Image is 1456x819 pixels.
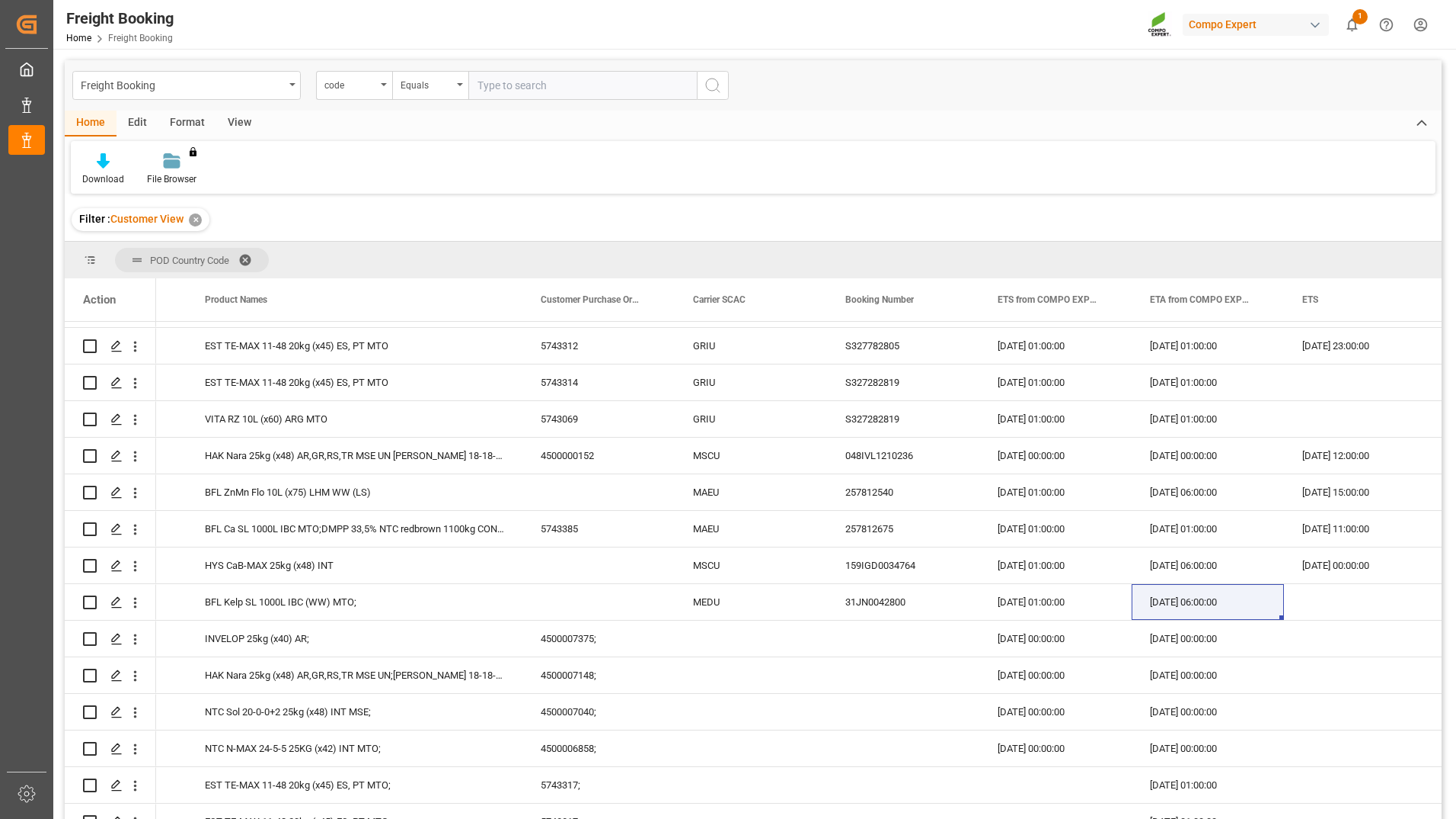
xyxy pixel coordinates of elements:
div: MSCU [675,438,827,474]
div: Download [82,172,124,186]
div: 4500007040; [522,694,675,730]
div: 4500007148; [522,657,675,693]
div: [DATE] 01:00:00 [1132,767,1284,803]
div: [DATE] 12:00:00 [1284,438,1436,474]
div: BFL Ca SL 1000L IBC MTO;DMPP 33,5% NTC redbrown 1100kg CON;DMPP 34,8% NTC Sol 1100kg CON [187,511,522,547]
div: [DATE] 01:00:00 [979,548,1132,583]
span: Filter : [79,213,110,225]
div: [DATE] 01:00:00 [1132,365,1284,400]
div: Press SPACE to select this row. [65,365,156,401]
div: Press SPACE to select this row. [65,694,156,731]
div: GRIU [675,328,827,364]
div: Press SPACE to select this row. [65,731,156,767]
input: Type to search [468,71,697,100]
div: 5743317; [522,767,675,803]
div: 5743312 [522,328,675,364]
div: 159IGD0034764 [827,548,979,583]
div: Edit [117,111,158,136]
button: Compo Expert [1183,10,1335,39]
div: Press SPACE to select this row. [65,584,156,621]
div: Press SPACE to select this row. [65,621,156,657]
div: [DATE] 01:00:00 [1132,401,1284,437]
div: Press SPACE to select this row. [65,548,156,584]
button: open menu [72,71,301,100]
div: Equals [401,75,452,92]
button: Help Center [1369,8,1403,42]
button: open menu [316,71,392,100]
button: search button [697,71,729,100]
div: NTC Sol 20-0-0+2 25kg (x48) INT MSE; [187,694,522,730]
div: [DATE] 01:00:00 [1132,511,1284,547]
div: GRIU [675,365,827,400]
div: MSCU [675,548,827,583]
div: [DATE] 00:00:00 [1132,731,1284,766]
div: Format [158,111,216,136]
div: [DATE] 23:00:00 [1284,328,1436,364]
div: BFL Kelp SL 1000L IBC (WW) MTO; [187,584,522,620]
div: Action [83,293,116,307]
div: 4500007375; [522,621,675,657]
div: Home [65,111,117,136]
div: ✕ [189,214,202,226]
span: Booking Number [845,294,914,305]
div: View [216,111,263,136]
div: NTC N-MAX 24-5-5 25KG (x42) INT MTO; [187,731,522,766]
div: [DATE] 00:00:00 [1132,438,1284,474]
div: BFL ZnMn Flo 10L (x75) LHM WW (LS) [187,474,522,510]
div: HYS CaB-MAX 25kg (x48) INT [187,548,522,583]
div: 5743385 [522,511,675,547]
span: Customer Purchase Order Numbers [541,294,643,305]
div: [DATE] 01:00:00 [1132,328,1284,364]
div: 257812675 [827,511,979,547]
a: Home [66,33,91,43]
div: HAK Nara 25kg (x48) AR,GR,RS,TR MSE UN;[PERSON_NAME] 18-18-18 25kg (x48) INT MSE; [PERSON_NAME] 1... [187,657,522,693]
div: Press SPACE to select this row. [65,511,156,548]
div: [DATE] 00:00:00 [1132,694,1284,730]
div: [DATE] 15:00:00 [1284,474,1436,510]
div: INVELOP 25kg (x40) AR; [187,621,522,657]
span: 1 [1352,9,1368,24]
div: Freight Booking [81,75,284,94]
span: Product Names [205,294,267,305]
div: Press SPACE to select this row. [65,401,156,438]
div: [DATE] 01:00:00 [979,474,1132,510]
div: MAEU [675,474,827,510]
div: MAEU [675,511,827,547]
div: [DATE] 01:00:00 [979,401,1132,437]
span: POD Country Code [150,255,229,266]
button: open menu [392,71,468,100]
div: [DATE] 00:00:00 [1284,548,1436,583]
div: [DATE] 06:00:00 [1132,474,1284,510]
div: [DATE] 01:00:00 [979,365,1132,400]
div: S327282819 [827,365,979,400]
div: 5743069 [522,401,675,437]
div: S327282819 [827,401,979,437]
span: Carrier SCAC [693,294,746,305]
div: [DATE] 00:00:00 [979,621,1132,657]
span: ETA from COMPO EXPERT [1150,294,1252,305]
span: Customer View [110,213,184,225]
div: HAK Nara 25kg (x48) AR,GR,RS,TR MSE UN [PERSON_NAME] 18-18-18 25kg (x48) INT MSE [187,438,522,474]
div: [DATE] 00:00:00 [1132,621,1284,657]
div: Press SPACE to select this row. [65,328,156,365]
div: [DATE] 00:00:00 [979,694,1132,730]
div: 31JN0042800 [827,584,979,620]
div: Compo Expert [1183,14,1329,36]
div: Press SPACE to select this row. [65,474,156,511]
div: [DATE] 00:00:00 [1132,657,1284,693]
div: 4500006858; [522,731,675,766]
div: [DATE] 01:00:00 [979,511,1132,547]
span: ETS from COMPO EXPERT [998,294,1100,305]
div: EST TE-MAX 11-48 20kg (x45) ES, PT MTO [187,328,522,364]
div: [DATE] 01:00:00 [979,328,1132,364]
div: [DATE] 06:00:00 [1132,584,1284,620]
div: [DATE] 01:00:00 [979,584,1132,620]
div: EST TE-MAX 11-48 20kg (x45) ES, PT MTO [187,365,522,400]
div: Press SPACE to select this row. [65,767,156,804]
div: 048IVL1210236 [827,438,979,474]
div: EST TE-MAX 11-48 20kg (x45) ES, PT MTO; [187,767,522,803]
div: [DATE] 00:00:00 [979,731,1132,766]
div: code [324,75,376,92]
div: Press SPACE to select this row. [65,657,156,694]
span: ETS [1302,294,1318,305]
